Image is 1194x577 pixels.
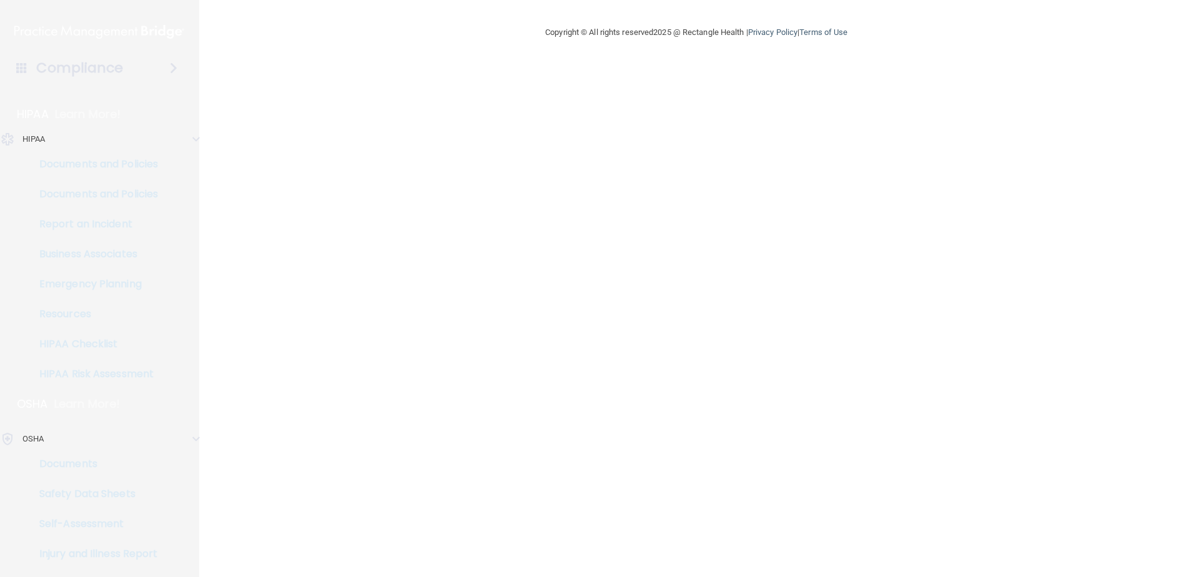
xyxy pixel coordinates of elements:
p: HIPAA [22,132,46,147]
p: HIPAA [17,107,49,122]
h4: Compliance [36,59,123,77]
a: Terms of Use [799,27,847,37]
p: Report an Incident [8,218,179,230]
p: Emergency Planning [8,278,179,290]
p: Documents and Policies [8,188,179,200]
p: Learn More! [54,397,121,412]
p: HIPAA Checklist [8,338,179,350]
p: Learn More! [55,107,121,122]
img: PMB logo [14,19,184,44]
p: Resources [8,308,179,320]
p: HIPAA Risk Assessment [8,368,179,380]
p: Business Associates [8,248,179,260]
a: Privacy Policy [748,27,797,37]
div: Copyright © All rights reserved 2025 @ Rectangle Health | | [468,12,924,52]
p: Documents and Policies [8,158,179,170]
p: Safety Data Sheets [8,488,179,500]
p: OSHA [17,397,48,412]
p: Injury and Illness Report [8,548,179,560]
p: OSHA [22,432,44,446]
p: Self-Assessment [8,518,179,530]
p: Documents [8,458,179,470]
